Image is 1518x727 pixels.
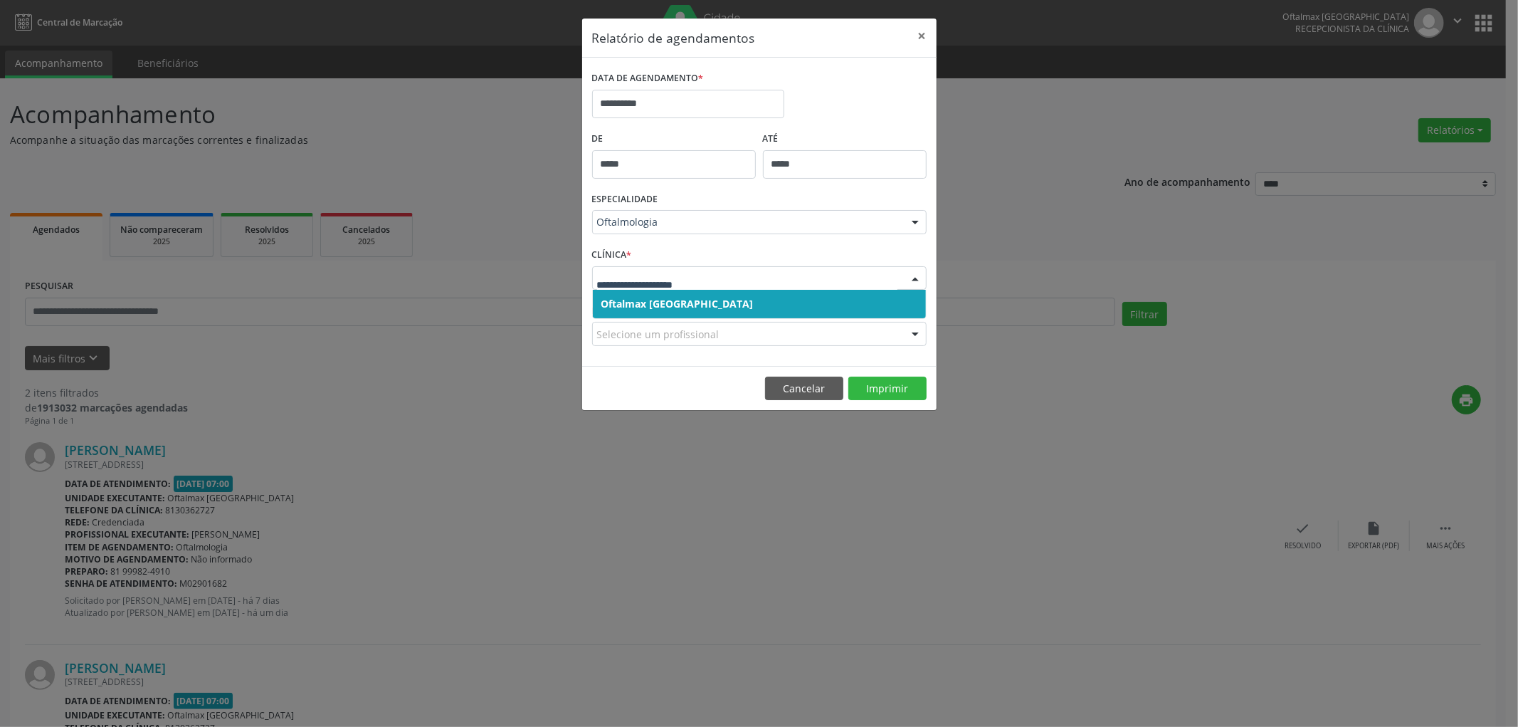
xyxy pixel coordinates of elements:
span: Oftalmologia [597,215,897,229]
button: Close [908,19,937,53]
label: CLÍNICA [592,244,632,266]
span: Oftalmax [GEOGRAPHIC_DATA] [601,297,754,310]
label: ATÉ [763,128,927,150]
button: Cancelar [765,377,843,401]
h5: Relatório de agendamentos [592,28,755,47]
label: De [592,128,756,150]
button: Imprimir [848,377,927,401]
label: ESPECIALIDADE [592,189,658,211]
span: Selecione um profissional [597,327,720,342]
label: DATA DE AGENDAMENTO [592,68,704,90]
